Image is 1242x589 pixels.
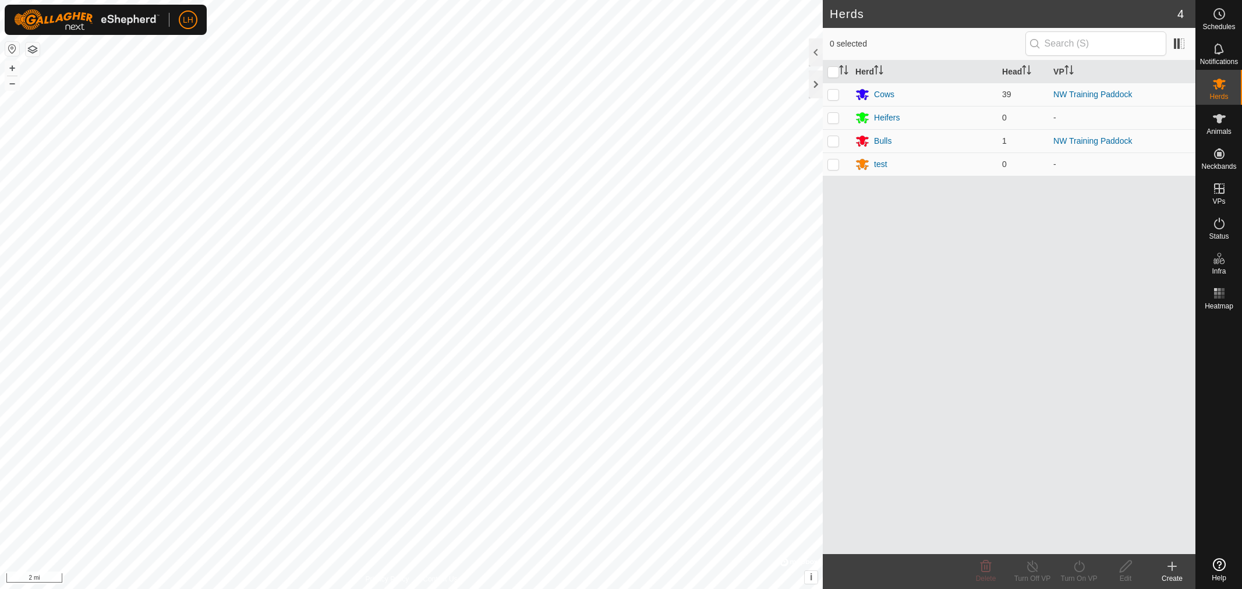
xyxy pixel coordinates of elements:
[1201,163,1236,170] span: Neckbands
[1025,31,1166,56] input: Search (S)
[1049,106,1195,129] td: -
[1049,61,1195,83] th: VP
[1196,553,1242,586] a: Help
[830,7,1177,21] h2: Herds
[423,574,457,584] a: Contact Us
[1053,90,1132,99] a: NW Training Paddock
[1212,268,1226,275] span: Infra
[5,61,19,75] button: +
[1002,136,1007,146] span: 1
[874,135,891,147] div: Bulls
[366,574,409,584] a: Privacy Policy
[1205,303,1233,310] span: Heatmap
[874,112,900,124] div: Heifers
[5,76,19,90] button: –
[810,572,812,582] span: i
[874,158,887,171] div: test
[997,61,1049,83] th: Head
[1206,128,1232,135] span: Animals
[1064,67,1074,76] p-sorticon: Activate to sort
[1212,198,1225,205] span: VPs
[1102,573,1149,584] div: Edit
[1209,233,1229,240] span: Status
[1053,136,1132,146] a: NW Training Paddock
[1200,58,1238,65] span: Notifications
[830,38,1025,50] span: 0 selected
[874,67,883,76] p-sorticon: Activate to sort
[1056,573,1102,584] div: Turn On VP
[1022,67,1031,76] p-sorticon: Activate to sort
[874,88,894,101] div: Cows
[839,67,848,76] p-sorticon: Activate to sort
[1177,5,1184,23] span: 4
[1209,93,1228,100] span: Herds
[1202,23,1235,30] span: Schedules
[1002,113,1007,122] span: 0
[1049,152,1195,176] td: -
[14,9,160,30] img: Gallagher Logo
[805,571,818,584] button: i
[851,61,997,83] th: Herd
[183,14,193,26] span: LH
[1009,573,1056,584] div: Turn Off VP
[1002,159,1007,169] span: 0
[976,574,996,583] span: Delete
[1149,573,1195,584] div: Create
[5,42,19,56] button: Reset Map
[26,42,40,56] button: Map Layers
[1212,574,1226,581] span: Help
[1002,90,1011,99] span: 39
